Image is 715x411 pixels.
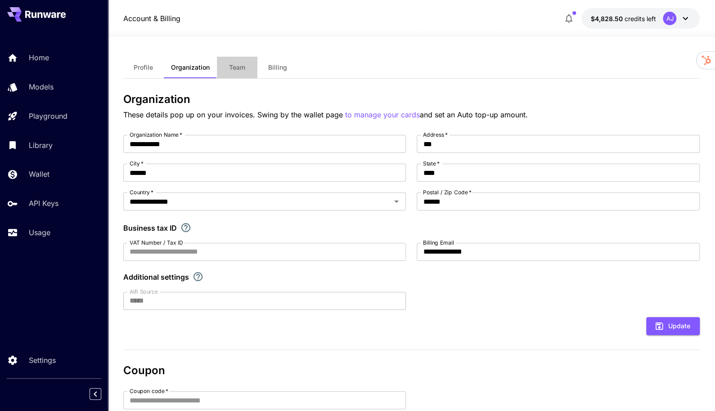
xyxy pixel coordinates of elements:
span: These details pop up on your invoices. Swing by the wallet page [123,110,345,119]
svg: If you are a business tax registrant, please enter your business tax ID here. [180,222,191,233]
svg: Explore additional customization settings [193,271,203,282]
label: Postal / Zip Code [423,188,471,196]
label: City [130,160,144,167]
div: Collapse sidebar [96,386,108,402]
p: Additional settings [123,272,189,282]
button: to manage your cards [345,109,420,121]
p: Home [29,52,49,63]
p: Models [29,81,54,92]
a: Account & Billing [123,13,180,24]
h3: Organization [123,93,700,106]
p: Usage [29,227,50,238]
p: API Keys [29,198,58,209]
button: $4,828.50222AJ [581,8,700,29]
span: Billing [268,63,287,71]
p: Library [29,140,53,151]
label: Country [130,188,153,196]
span: Team [229,63,245,71]
label: Billing Email [423,239,454,246]
label: AIR Source [130,288,157,295]
label: Address [423,131,448,138]
button: Open [390,195,403,208]
label: State [423,160,440,167]
span: $4,828.50 [590,15,624,22]
label: Coupon code [130,387,168,395]
h3: Coupon [123,364,700,377]
button: Collapse sidebar [90,388,101,400]
label: VAT Number / Tax ID [130,239,183,246]
span: Profile [134,63,153,71]
span: and set an Auto top-up amount. [420,110,528,119]
div: AJ [663,12,676,25]
p: Playground [29,111,67,121]
button: Update [646,317,700,335]
label: Organization Name [130,131,182,138]
p: Wallet [29,169,49,179]
div: $4,828.50222 [590,14,656,23]
span: credits left [624,15,656,22]
span: Organization [171,63,210,71]
p: Settings [29,355,56,366]
p: Business tax ID [123,223,177,233]
nav: breadcrumb [123,13,180,24]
